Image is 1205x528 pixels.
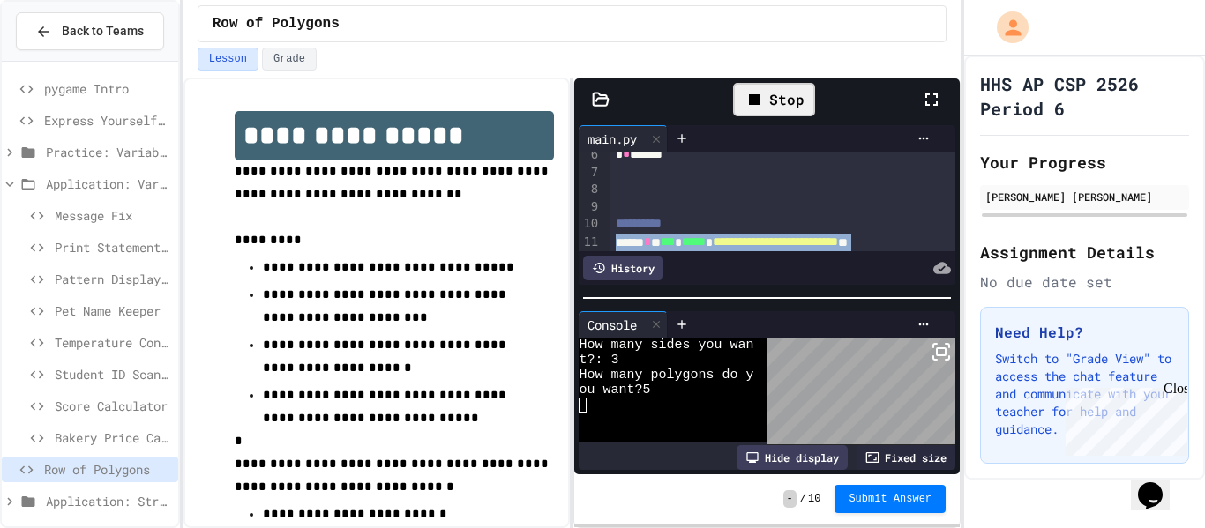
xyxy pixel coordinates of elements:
span: - [783,490,797,508]
span: Practice: Variables/Print [46,143,171,161]
button: Lesson [198,48,258,71]
div: Console [579,316,646,334]
div: History [583,256,663,280]
iframe: chat widget [1131,457,1187,510]
span: Submit Answer [849,492,932,506]
span: Pattern Display Challenge [55,270,171,288]
p: Switch to "Grade View" to access the chat feature and communicate with your teacher for help and ... [995,350,1174,438]
span: Row of Polygons [213,13,340,34]
span: Bakery Price Calculator [55,428,171,447]
div: 9 [579,198,601,216]
div: My Account [978,7,1033,48]
span: Application: Variables/Print [46,175,171,193]
div: Fixed size [857,445,955,470]
span: Row of Polygons [44,460,171,479]
span: Print Statement Repair [55,238,171,257]
span: Student ID Scanner [55,365,171,383]
span: t?: 3 [579,353,618,368]
h1: HHS AP CSP 2526 Period 6 [980,71,1189,121]
div: 11 [579,234,601,269]
div: 10 [579,215,601,233]
span: Express Yourself in Python! [44,111,171,130]
iframe: chat widget [1059,381,1187,456]
button: Grade [262,48,317,71]
h2: Your Progress [980,150,1189,175]
div: [PERSON_NAME] [PERSON_NAME] [985,189,1184,205]
span: pygame Intro [44,79,171,98]
h2: Assignment Details [980,240,1189,264]
h3: Need Help? [995,322,1174,343]
div: 6 [579,146,601,164]
span: Back to Teams [62,22,144,41]
span: 10 [808,492,820,506]
button: Back to Teams [16,12,164,50]
div: 8 [579,181,601,198]
span: Message Fix [55,206,171,225]
span: How many sides you wan [579,338,753,353]
span: Application: Strings, Inputs, Math [46,492,171,510]
span: Score Calculator [55,397,171,415]
span: How many polygons do y [579,368,753,383]
span: ou want?5 [579,383,650,398]
div: main.py [579,125,668,152]
div: Stop [733,83,815,116]
button: Submit Answer [835,485,946,513]
div: No due date set [980,271,1189,293]
div: main.py [579,130,646,148]
span: Pet Name Keeper [55,301,171,320]
div: Console [579,311,668,338]
span: / [800,492,806,506]
span: Temperature Converter [55,333,171,352]
div: Chat with us now!Close [7,7,122,112]
div: Hide display [737,445,848,470]
div: 7 [579,164,601,182]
